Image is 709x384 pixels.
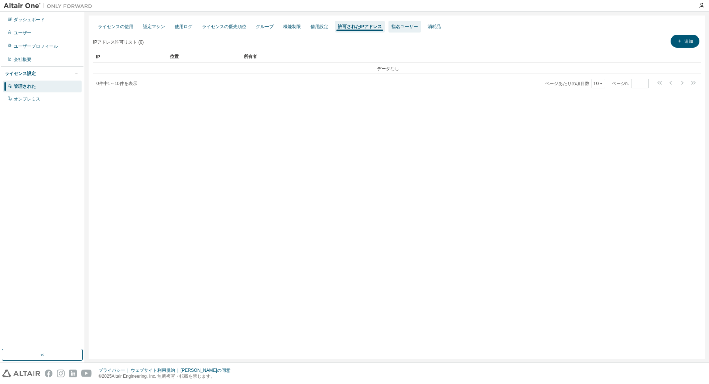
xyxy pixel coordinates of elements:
font: ウェブサイト利用規約 [131,368,175,373]
font: 認定マシン [143,24,165,29]
button: 追加 [671,35,699,48]
font: 位置 [170,54,179,59]
font: グループ [256,24,274,29]
font: 管理された [14,84,36,89]
font: 指名ユーザー [391,24,418,29]
img: instagram.svg [57,370,65,377]
font: オンプレミス [14,96,40,102]
img: youtube.svg [81,370,92,377]
font: ライセンスの使用 [98,24,133,29]
font: IPアドレス許可リスト (0) [93,40,144,45]
font: [PERSON_NAME]の同意 [181,368,230,373]
img: altair_logo.svg [2,370,40,377]
font: 所有者 [244,54,257,59]
font: を表示 [124,81,137,86]
font: プライバシー [99,368,125,373]
img: linkedin.svg [69,370,77,377]
font: データなし [377,66,399,71]
font: ライセンスの優先順位 [202,24,246,29]
font: 中 [103,81,108,86]
font: ライセンス設定 [5,71,36,76]
font: IP [96,54,100,60]
font: 使用ログ [175,24,192,29]
font: Altair Engineering, Inc. 無断複写・転載を禁じます。 [112,374,215,379]
font: 追加 [684,38,693,44]
font: 許可されたIPアドレス [338,24,382,29]
font: ダッシュボード [14,17,45,22]
font: ページあたりの項目数 [545,81,589,86]
font: 2025 [102,374,112,379]
font: ～ [110,81,114,86]
font: © [99,374,102,379]
font: ユーザープロフィール [14,44,58,49]
img: アルタイルワン [4,2,96,10]
font: 1 [108,81,110,86]
font: 会社概要 [14,57,31,62]
font: 10件 [114,81,124,86]
font: 借用設定 [311,24,328,29]
font: 10 [593,80,599,86]
font: 0件 [96,81,103,86]
font: ユーザー [14,30,31,35]
font: ページn. [612,81,629,86]
font: 機能制限 [283,24,301,29]
img: facebook.svg [45,370,52,377]
font: 消耗品 [428,24,441,29]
